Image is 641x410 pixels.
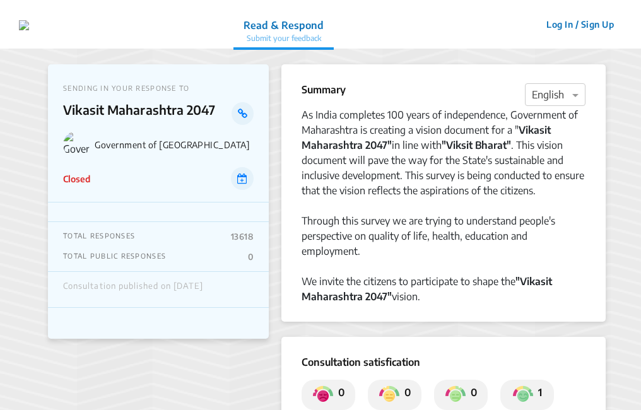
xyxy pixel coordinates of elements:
[244,18,324,33] p: Read & Respond
[538,15,622,34] button: Log In / Sign Up
[313,385,333,405] img: private_dissatisfied.png
[231,231,254,242] p: 13618
[399,385,411,405] p: 0
[379,385,399,405] img: private_somewhat_dissatisfied.png
[63,172,90,185] p: Closed
[63,84,254,92] p: SENDING IN YOUR RESPONSE TO
[513,385,533,405] img: private_satisfied.png
[19,20,29,30] img: 7907nfqetxyivg6ubhai9kg9bhzr
[302,354,585,370] p: Consultation satisfication
[63,252,166,262] p: TOTAL PUBLIC RESPONSES
[442,139,511,151] strong: "Viksit Bharat"
[63,131,90,158] img: Government of Maharashtra logo
[248,252,254,262] p: 0
[533,385,542,405] p: 1
[302,107,585,198] div: As India completes 100 years of independence, Government of Maharashtra is creating a vision docu...
[466,385,477,405] p: 0
[63,281,203,298] div: Consultation published on [DATE]
[333,385,344,405] p: 0
[63,102,232,125] p: Vikasit Maharashtra 2047
[95,139,254,150] p: Government of [GEOGRAPHIC_DATA]
[63,231,135,242] p: TOTAL RESPONSES
[244,33,324,44] p: Submit your feedback
[302,82,346,97] p: Summary
[302,274,585,304] div: We invite the citizens to participate to shape the vision.
[302,213,585,259] div: Through this survey we are trying to understand people's perspective on quality of life, health, ...
[445,385,466,405] img: private_somewhat_satisfied.png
